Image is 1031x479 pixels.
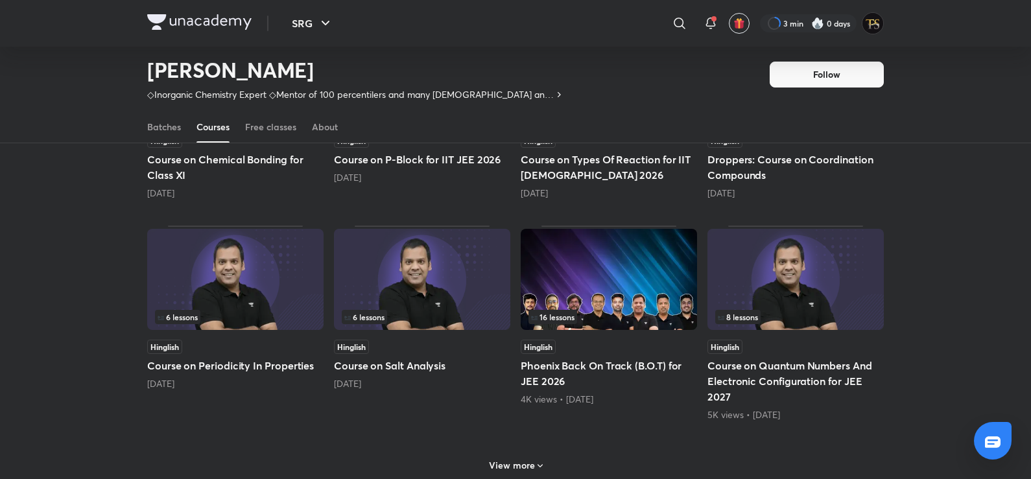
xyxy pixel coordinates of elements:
a: Courses [196,111,230,143]
img: streak [811,17,824,30]
div: 5K views • 1 month ago [707,408,884,421]
div: 6 days ago [334,171,510,184]
span: 16 lessons [531,313,575,321]
span: 6 lessons [344,313,385,321]
button: SRG [284,10,341,36]
span: 8 lessons [718,313,758,321]
button: Follow [770,62,884,88]
span: 6 lessons [158,313,198,321]
div: 1 month ago [334,377,510,390]
h5: Phoenix Back On Track (B.O.T) for JEE 2026 [521,358,697,389]
div: Free classes [245,121,296,134]
div: left [528,310,689,324]
a: About [312,111,338,143]
span: Follow [813,68,840,81]
div: left [715,310,876,324]
div: infosection [155,310,316,324]
img: Tanishq Sahu [862,12,884,34]
div: About [312,121,338,134]
span: Hinglish [334,340,369,354]
div: Course on Periodicity In Properties [147,226,324,421]
h5: Course on Chemical Bonding for Class XI [147,152,324,183]
div: infocontainer [342,310,503,324]
img: avatar [733,18,745,29]
div: Phoenix Back On Track (B.O.T) for JEE 2026 [521,226,697,421]
div: left [155,310,316,324]
span: Hinglish [521,340,556,354]
img: Thumbnail [334,229,510,330]
div: infosection [715,310,876,324]
img: Company Logo [147,14,252,30]
div: infocontainer [715,310,876,324]
h5: Course on Quantum Numbers And Electronic Configuration for JEE 2027 [707,358,884,404]
div: Course on Salt Analysis [334,226,510,421]
h5: Droppers: Course on Coordination Compounds [707,152,884,183]
span: Hinglish [147,340,182,354]
h5: Course on Periodicity In Properties [147,358,324,373]
div: 4K views • 1 month ago [521,393,697,406]
div: infosection [528,310,689,324]
p: ◇Inorganic Chemistry Expert ◇Mentor of 100 percentilers and many [DEMOGRAPHIC_DATA] and nitian ◇1... [147,88,554,101]
h6: View more [489,459,535,472]
h5: Course on P-Block for IIT JEE 2026 [334,152,510,167]
div: 28 days ago [707,187,884,200]
div: left [342,310,503,324]
a: Free classes [245,111,296,143]
a: Company Logo [147,14,252,33]
div: 1 month ago [147,377,324,390]
div: infocontainer [528,310,689,324]
button: avatar [729,13,750,34]
h2: [PERSON_NAME] [147,57,564,83]
div: 5 days ago [147,187,324,200]
a: Batches [147,111,181,143]
img: Thumbnail [521,229,697,330]
span: Hinglish [707,340,742,354]
h5: Course on Salt Analysis [334,358,510,373]
div: Courses [196,121,230,134]
div: Batches [147,121,181,134]
div: infosection [342,310,503,324]
img: Thumbnail [707,229,884,330]
h5: Course on Types Of Reaction for IIT [DEMOGRAPHIC_DATA] 2026 [521,152,697,183]
div: 7 days ago [521,187,697,200]
div: infocontainer [155,310,316,324]
img: Thumbnail [147,229,324,330]
div: Course on Quantum Numbers And Electronic Configuration for JEE 2027 [707,226,884,421]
